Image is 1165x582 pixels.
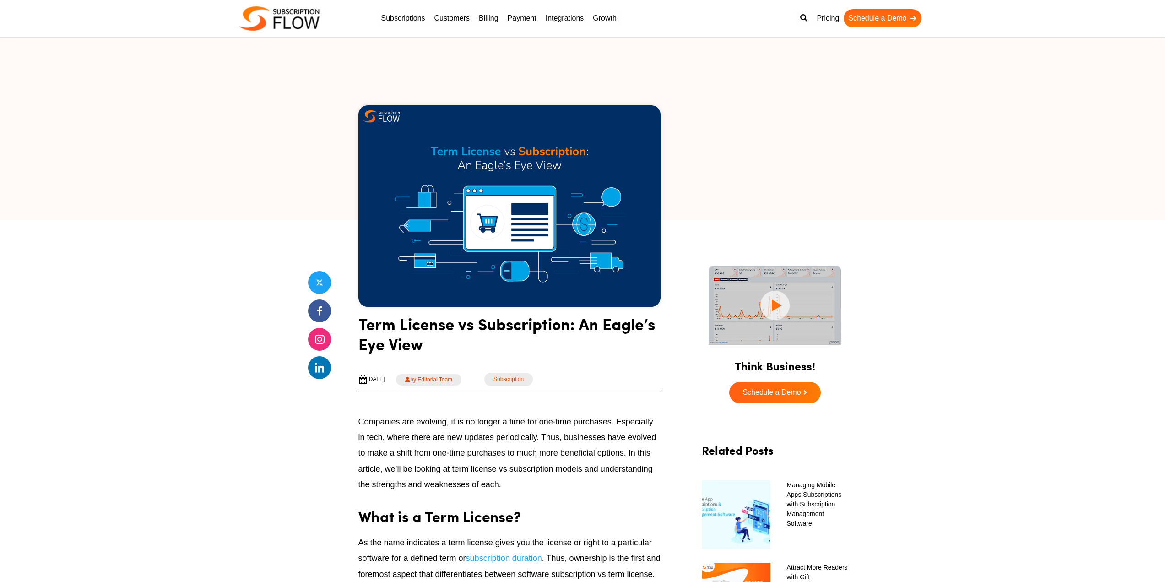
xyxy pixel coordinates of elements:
[709,266,841,345] img: intro video
[844,9,921,27] a: Schedule a Demo
[396,374,461,386] a: by Editorial Team
[729,382,821,403] a: Schedule a Demo
[377,9,430,27] a: Subscriptions
[503,9,541,27] a: Payment
[693,348,857,377] h2: Think Business!
[466,554,542,563] a: subscription duration
[702,444,848,466] h2: Related Posts
[541,9,589,27] a: Integrations
[358,375,385,384] div: [DATE]
[358,314,661,361] h1: Term License vs Subscription: An Eagle’s Eye View
[239,6,320,31] img: Subscriptionflow
[358,499,661,528] h2: What is a Term License?
[588,9,621,27] a: Growth
[812,9,844,27] a: Pricing
[778,480,848,528] a: Managing Mobile Apps Subscriptions with Subscription Management Software
[430,9,474,27] a: Customers
[358,414,661,492] p: Companies are evolving, it is no longer a time for one-time purchases. Especially in tech, where ...
[742,389,801,397] span: Schedule a Demo
[358,535,661,582] p: As the name indicates a term license gives you the license or right to a particular software for ...
[358,105,661,307] img: Term License vs Subscription
[474,9,503,27] a: Billing
[484,373,533,386] a: Subscription
[702,480,770,549] img: Mobile-App-Subscription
